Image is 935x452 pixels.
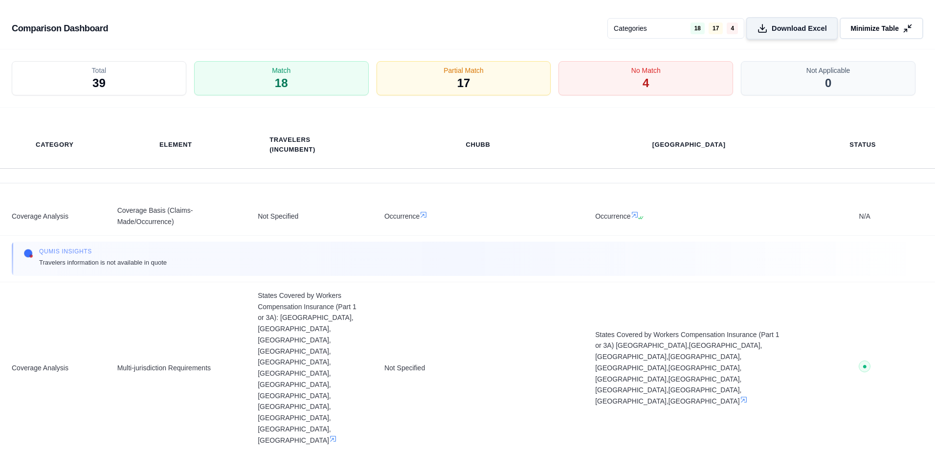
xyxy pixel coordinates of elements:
[148,134,204,156] th: Element
[595,211,782,222] span: Occurrence
[39,257,167,268] span: Travelers information is not available in quote
[595,329,782,407] span: States Covered by Workers Compensation Insurance (Part 1 or 3A) [GEOGRAPHIC_DATA],[GEOGRAPHIC_DAT...
[444,66,484,75] span: Partial Match
[825,75,831,91] span: 0
[92,75,106,91] span: 39
[457,75,470,91] span: 17
[12,362,94,374] span: Coverage Analysis
[384,362,572,374] span: Not Specified
[117,205,235,227] span: Coverage Basis (Claims-Made/Occurrence)
[641,134,737,156] th: [GEOGRAPHIC_DATA]
[275,75,288,91] span: 18
[806,66,850,75] span: Not Applicable
[859,361,870,376] button: ●
[24,134,85,156] th: Category
[806,211,923,222] span: N/A
[12,211,94,222] span: Coverage Analysis
[862,362,867,370] span: ●
[258,290,361,446] span: States Covered by Workers Compensation Insurance (Part 1 or 3A): [GEOGRAPHIC_DATA],[GEOGRAPHIC_DA...
[117,362,235,374] span: Multi-jurisdiction Requirements
[258,129,361,160] th: Travelers (Incumbent)
[92,66,107,75] span: Total
[631,66,661,75] span: No Match
[454,134,502,156] th: Chubb
[272,66,290,75] span: Match
[258,211,361,222] span: Not Specified
[838,134,888,156] th: Status
[643,75,649,91] span: 4
[384,211,572,222] span: Occurrence
[39,248,167,255] span: Qumis INSIGHTS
